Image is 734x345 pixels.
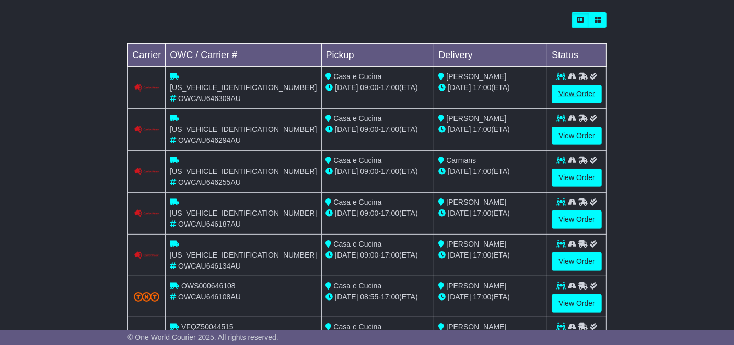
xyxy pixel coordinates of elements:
a: View Order [552,294,602,313]
span: Casa e Cucina [333,72,381,81]
td: Delivery [434,43,547,66]
span: Casa e Cucina [333,282,381,290]
td: Pickup [321,43,434,66]
span: 17:00 [473,293,491,301]
span: OWCAU646108AU [178,293,241,301]
span: [DATE] [335,83,358,92]
span: [DATE] [448,167,471,175]
img: Couriers_Please.png [134,251,160,260]
span: [PERSON_NAME] [446,282,506,290]
span: [PERSON_NAME] [446,198,506,206]
span: [PERSON_NAME] [446,240,506,248]
span: [PERSON_NAME] [446,114,506,123]
span: OWCAU646255AU [178,178,241,186]
span: [US_VEHICLE_IDENTIFICATION_NUMBER] [170,209,317,217]
span: 17:00 [473,167,491,175]
div: - (ETA) [326,124,430,135]
div: (ETA) [438,250,543,261]
span: Carmans [446,156,476,164]
span: [DATE] [335,209,358,217]
span: OWCAU646134AU [178,262,241,270]
span: [DATE] [335,167,358,175]
span: [DATE] [448,125,471,133]
span: [DATE] [448,251,471,259]
span: [US_VEHICLE_IDENTIFICATION_NUMBER] [170,167,317,175]
img: Couriers_Please.png [134,84,160,92]
span: [US_VEHICLE_IDENTIFICATION_NUMBER] [170,83,317,92]
span: 09:00 [360,251,378,259]
span: VFQZ50044515 [181,322,234,331]
div: (ETA) [438,124,543,135]
a: View Order [552,210,602,229]
span: 17:00 [381,251,399,259]
span: [DATE] [448,209,471,217]
span: 17:00 [473,83,491,92]
span: OWCAU646187AU [178,220,241,228]
span: [US_VEHICLE_IDENTIFICATION_NUMBER] [170,251,317,259]
span: OWS000646108 [181,282,236,290]
img: Couriers_Please.png [134,168,160,176]
div: (ETA) [438,292,543,303]
div: - (ETA) [326,250,430,261]
img: Couriers_Please.png [134,126,160,134]
td: Status [547,43,607,66]
span: [DATE] [335,293,358,301]
span: 17:00 [473,125,491,133]
span: 17:00 [381,293,399,301]
div: - (ETA) [326,82,430,93]
span: Casa e Cucina [333,198,381,206]
span: Casa e Cucina [333,114,381,123]
span: [DATE] [448,83,471,92]
a: View Order [552,169,602,187]
span: Casa e Cucina [333,156,381,164]
span: 17:00 [381,209,399,217]
div: - (ETA) [326,208,430,219]
td: OWC / Carrier # [166,43,321,66]
span: 17:00 [381,167,399,175]
img: Couriers_Please.png [134,209,160,218]
span: OWCAU646294AU [178,136,241,144]
span: [DATE] [335,251,358,259]
a: View Order [552,127,602,145]
span: 09:00 [360,209,378,217]
span: 09:00 [360,167,378,175]
span: 17:00 [381,125,399,133]
span: 17:00 [473,251,491,259]
div: (ETA) [438,82,543,93]
span: Casa e Cucina [333,240,381,248]
span: 09:00 [360,125,378,133]
span: 09:00 [360,83,378,92]
div: (ETA) [438,208,543,219]
span: OWCAU646309AU [178,94,241,103]
span: © One World Courier 2025. All rights reserved. [127,333,278,341]
span: Casa e Cucina [333,322,381,331]
div: (ETA) [438,166,543,177]
span: 17:00 [473,209,491,217]
a: View Order [552,252,602,271]
td: Carrier [128,43,166,66]
span: [DATE] [448,293,471,301]
span: [US_VEHICLE_IDENTIFICATION_NUMBER] [170,125,317,133]
span: [DATE] [335,125,358,133]
div: - (ETA) [326,292,430,303]
a: View Order [552,85,602,103]
span: [PERSON_NAME] [446,322,506,331]
span: [PERSON_NAME] [446,72,506,81]
img: TNT_Domestic.png [134,292,160,302]
span: 08:55 [360,293,378,301]
span: 17:00 [381,83,399,92]
div: - (ETA) [326,166,430,177]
